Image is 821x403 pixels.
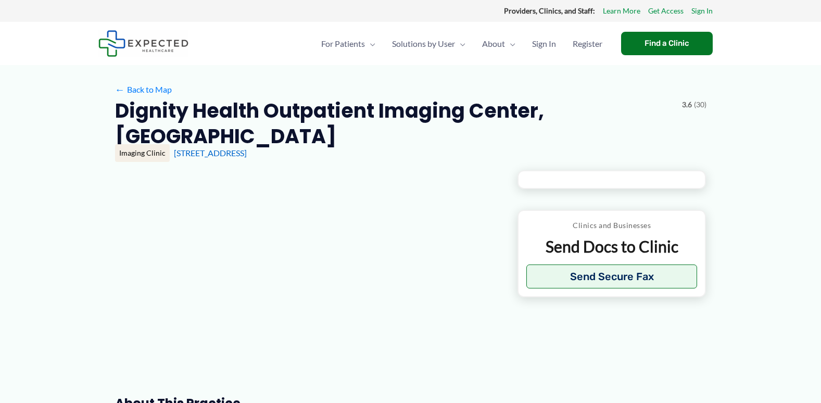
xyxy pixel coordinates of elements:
img: Expected Healthcare Logo - side, dark font, small [98,30,188,57]
a: Find a Clinic [621,32,713,55]
span: Menu Toggle [455,26,465,62]
span: Register [573,26,602,62]
div: Imaging Clinic [115,144,170,162]
p: Send Docs to Clinic [526,236,698,257]
a: Register [564,26,611,62]
p: Clinics and Businesses [526,219,698,232]
span: Sign In [532,26,556,62]
span: ← [115,84,125,94]
span: Menu Toggle [365,26,375,62]
span: For Patients [321,26,365,62]
a: ←Back to Map [115,82,172,97]
a: Sign In [691,4,713,18]
a: Get Access [648,4,684,18]
span: About [482,26,505,62]
a: Sign In [524,26,564,62]
span: (30) [694,98,706,111]
span: Solutions by User [392,26,455,62]
strong: Providers, Clinics, and Staff: [504,6,595,15]
span: 3.6 [682,98,692,111]
nav: Primary Site Navigation [313,26,611,62]
h2: Dignity Health Outpatient Imaging Center, [GEOGRAPHIC_DATA] [115,98,674,149]
button: Send Secure Fax [526,265,698,288]
a: Learn More [603,4,640,18]
a: For PatientsMenu Toggle [313,26,384,62]
span: Menu Toggle [505,26,515,62]
a: [STREET_ADDRESS] [174,148,247,158]
a: Solutions by UserMenu Toggle [384,26,474,62]
a: AboutMenu Toggle [474,26,524,62]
